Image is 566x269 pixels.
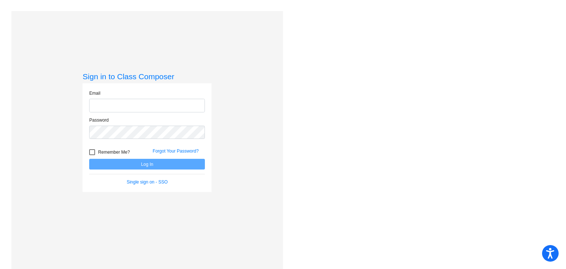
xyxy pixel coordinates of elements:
a: Single sign on - SSO [127,179,168,185]
button: Log In [89,159,205,170]
h3: Sign in to Class Composer [83,72,212,81]
label: Password [89,117,109,123]
label: Email [89,90,100,97]
span: Remember Me? [98,148,130,157]
a: Forgot Your Password? [153,149,199,154]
